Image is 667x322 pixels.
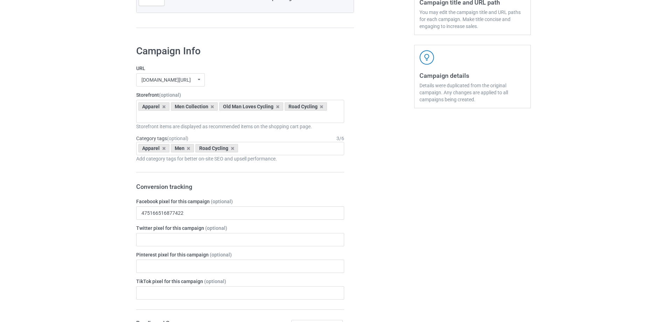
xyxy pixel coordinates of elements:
div: Apparel [138,102,169,111]
img: svg+xml;base64,PD94bWwgdmVyc2lvbj0iMS4wIiBlbmNvZGluZz0iVVRGLTgiPz4KPHN2ZyB3aWR0aD0iNDJweCIgaGVpZ2... [419,50,434,65]
h1: Campaign Info [136,45,344,57]
span: (optional) [211,199,233,204]
h3: Conversion tracking [136,183,344,191]
label: Facebook pixel for this campaign [136,198,344,205]
span: (optional) [167,136,188,141]
label: Pinterest pixel for this campaign [136,251,344,258]
div: 3 / 6 [336,135,344,142]
span: (optional) [204,279,226,284]
span: (optional) [210,252,232,258]
div: Apparel [138,144,169,152]
label: Twitter pixel for this campaign [136,225,344,232]
div: [DOMAIN_NAME][URL] [141,77,191,82]
span: (optional) [159,92,181,98]
label: URL [136,65,344,72]
span: (optional) [205,225,227,231]
div: Details were duplicated from the original campaign. Any changes are applied to all campaigns bein... [419,82,526,103]
div: Men Collection [171,102,218,111]
div: Road Cycling [285,102,327,111]
label: Storefront [136,91,344,98]
div: Add category tags for better on-site SEO and upsell performance. [136,155,344,162]
div: Road Cycling [195,144,238,152]
label: Category tags [136,135,188,142]
div: Men [171,144,194,152]
div: Storefront items are displayed as recommended items on the shopping cart page. [136,123,344,130]
div: You may edit the campaign title and URL paths for each campaign. Make title concise and engaging ... [419,9,526,30]
h3: Campaign details [419,71,526,80]
label: TikTok pixel for this campaign [136,278,344,285]
div: Old Man Loves Cycling [219,102,283,111]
